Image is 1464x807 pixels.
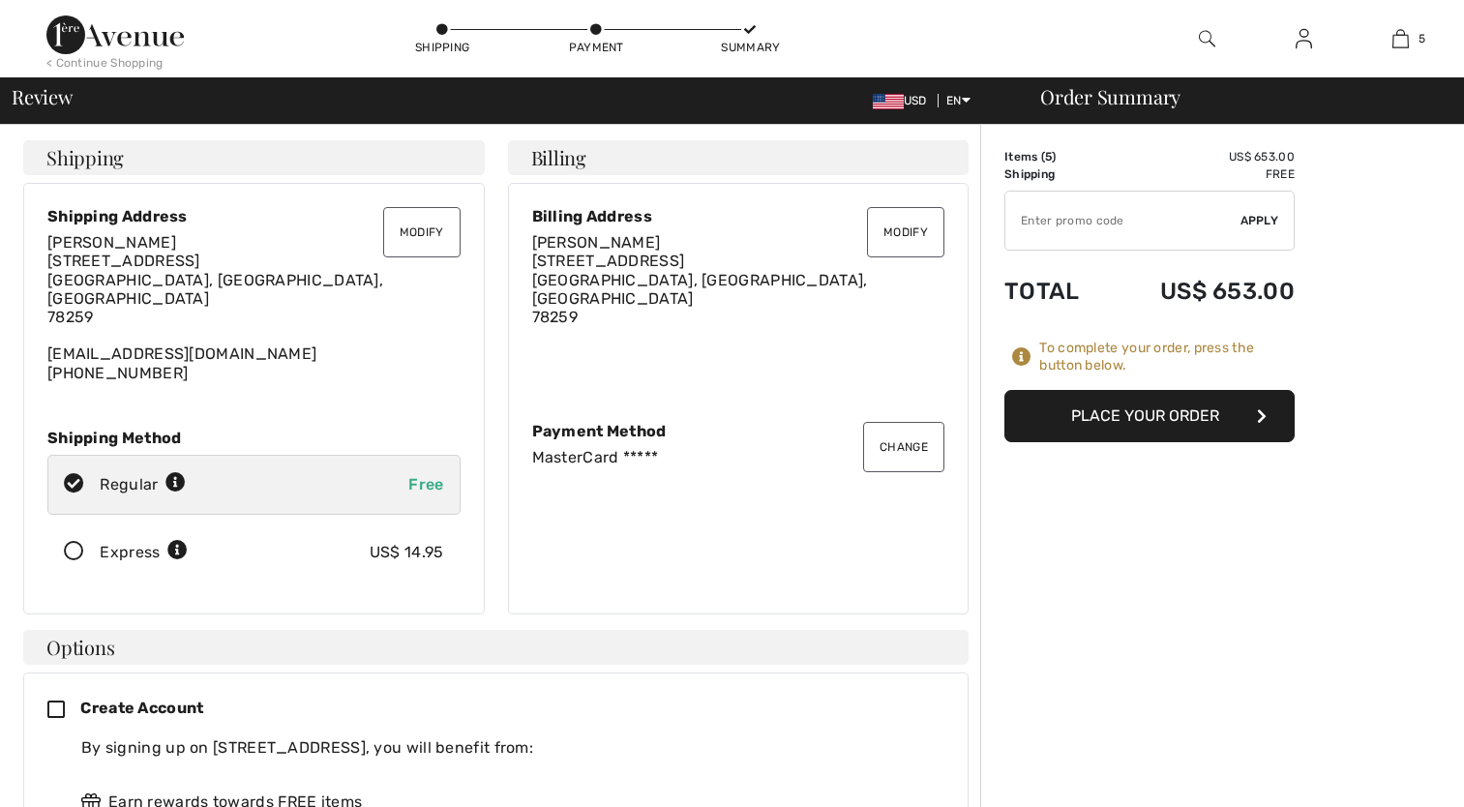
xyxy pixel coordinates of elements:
img: search the website [1199,27,1215,50]
div: Billing Address [532,207,945,225]
div: Payment Method [532,422,945,440]
span: EN [946,94,971,107]
span: Free [408,475,443,493]
img: My Bag [1392,27,1409,50]
div: Summary [721,39,779,56]
span: 5 [1045,150,1052,164]
button: Change [863,422,944,472]
div: Order Summary [1017,87,1452,106]
td: Total [1004,258,1108,324]
div: Shipping Method [47,429,461,447]
span: Apply [1240,212,1279,229]
div: Regular [100,473,186,496]
td: Free [1108,165,1295,183]
img: US Dollar [873,94,904,109]
span: [STREET_ADDRESS] [GEOGRAPHIC_DATA], [GEOGRAPHIC_DATA], [GEOGRAPHIC_DATA] 78259 [47,252,383,326]
div: To complete your order, press the button below. [1039,340,1295,374]
button: Modify [383,207,461,257]
span: USD [873,94,935,107]
td: Shipping [1004,165,1108,183]
div: Shipping Address [47,207,461,225]
img: My Info [1296,27,1312,50]
div: [EMAIL_ADDRESS][DOMAIN_NAME] [PHONE_NUMBER] [47,233,461,382]
h4: Options [23,630,969,665]
td: Items ( ) [1004,148,1108,165]
a: Sign In [1280,27,1328,51]
span: Billing [531,148,586,167]
button: Place Your Order [1004,390,1295,442]
div: Express [100,541,188,564]
span: [STREET_ADDRESS] [GEOGRAPHIC_DATA], [GEOGRAPHIC_DATA], [GEOGRAPHIC_DATA] 78259 [532,252,868,326]
span: Review [12,87,73,106]
span: [PERSON_NAME] [47,233,176,252]
span: [PERSON_NAME] [532,233,661,252]
div: US$ 14.95 [370,541,444,564]
span: Shipping [46,148,124,167]
button: Modify [867,207,944,257]
div: Payment [567,39,625,56]
input: Promo code [1005,192,1240,250]
img: 1ère Avenue [46,15,184,54]
div: By signing up on [STREET_ADDRESS], you will benefit from: [81,736,929,760]
span: 5 [1419,30,1425,47]
a: 5 [1353,27,1448,50]
span: Create Account [80,699,203,717]
div: Shipping [413,39,471,56]
div: < Continue Shopping [46,54,164,72]
td: US$ 653.00 [1108,148,1295,165]
td: US$ 653.00 [1108,258,1295,324]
